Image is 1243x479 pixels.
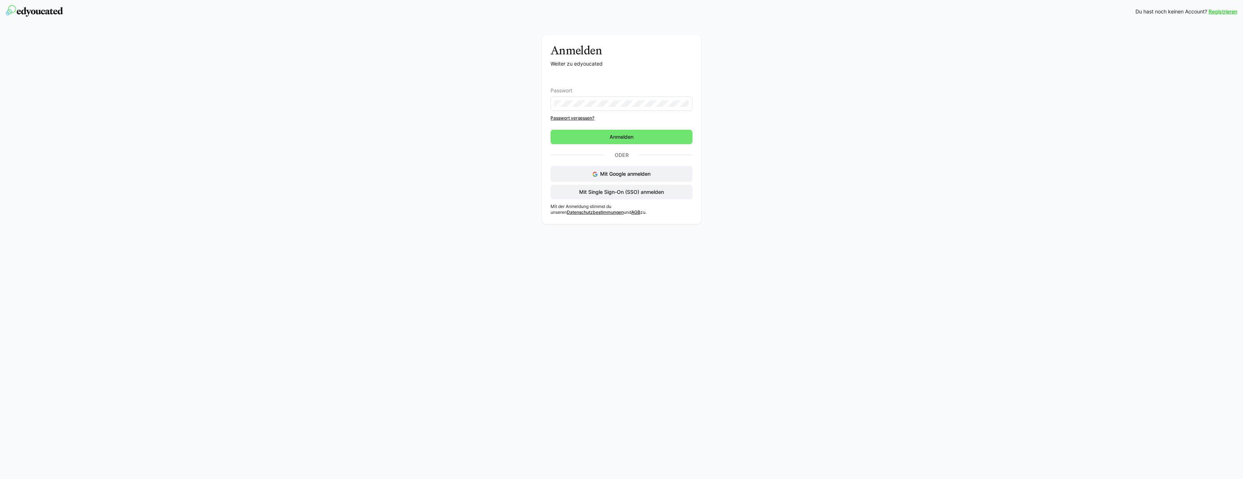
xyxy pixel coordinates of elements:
button: Mit Google anmelden [551,166,692,182]
p: Oder [604,150,639,160]
span: Passwort [551,88,572,93]
span: Mit Google anmelden [600,171,650,177]
button: Mit Single Sign-On (SSO) anmelden [551,185,692,199]
a: Registrieren [1209,8,1237,15]
a: Passwort vergessen? [551,115,692,121]
a: AGB [631,209,640,215]
span: Du hast noch keinen Account? [1135,8,1207,15]
button: Anmelden [551,130,692,144]
span: Mit Single Sign-On (SSO) anmelden [578,188,665,196]
p: Mit der Anmeldung stimmst du unseren und zu. [551,204,692,215]
span: Anmelden [608,133,635,141]
p: Weiter zu edyoucated [551,60,692,67]
img: edyoucated [6,5,63,17]
a: Datenschutzbestimmungen [567,209,624,215]
h3: Anmelden [551,43,692,57]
